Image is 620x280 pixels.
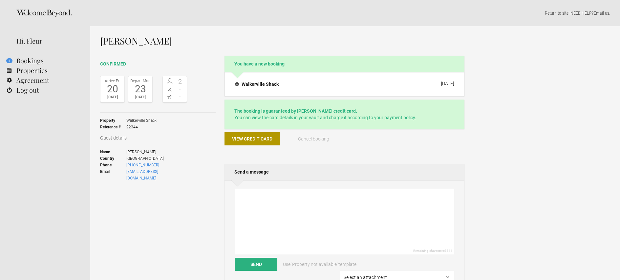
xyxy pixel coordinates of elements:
[126,124,157,130] span: 22344
[100,168,126,181] strong: Email
[224,56,464,72] h2: You have a new booking
[175,93,185,100] span: -
[102,94,123,101] div: [DATE]
[6,58,12,63] flynt-notification-badge: 2
[298,136,329,141] span: Cancel booking
[235,81,279,87] h4: Walkerville Shack
[100,10,610,16] p: | NEED HELP? .
[100,36,464,46] h1: [PERSON_NAME]
[230,77,459,91] button: Walkerville Shack [DATE]
[100,124,126,130] strong: Reference #
[175,86,185,92] span: -
[175,78,185,85] span: 2
[102,78,123,84] div: Arrive Fri
[235,258,277,271] button: Send
[100,155,126,162] strong: Country
[130,84,151,94] div: 23
[126,163,159,167] a: [PHONE_NUMBER]
[224,132,280,145] button: View credit card
[126,169,158,180] a: [EMAIL_ADDRESS][DOMAIN_NAME]
[16,36,80,46] div: Hi, Fleur
[545,10,568,16] a: Return to site
[234,108,357,114] strong: The booking is guaranteed by [PERSON_NAME] credit card.
[100,162,126,168] strong: Phone
[100,117,126,124] strong: Property
[278,258,361,271] a: Use 'Property not available' template
[130,78,151,84] div: Depart Mon
[232,136,272,141] span: View credit card
[130,94,151,101] div: [DATE]
[102,84,123,94] div: 20
[594,10,609,16] a: Email us
[126,155,187,162] span: [GEOGRAPHIC_DATA]
[234,108,455,121] p: You can view the card details in your vault and charge it according to your payment policy.
[224,164,464,180] h2: Send a message
[126,117,157,124] span: Walkerville Shack
[286,132,342,145] button: Cancel booking
[100,135,216,141] h3: Guest details
[441,81,454,86] div: [DATE]
[126,149,187,155] span: [PERSON_NAME]
[100,61,216,67] h2: confirmed
[100,149,126,155] strong: Name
